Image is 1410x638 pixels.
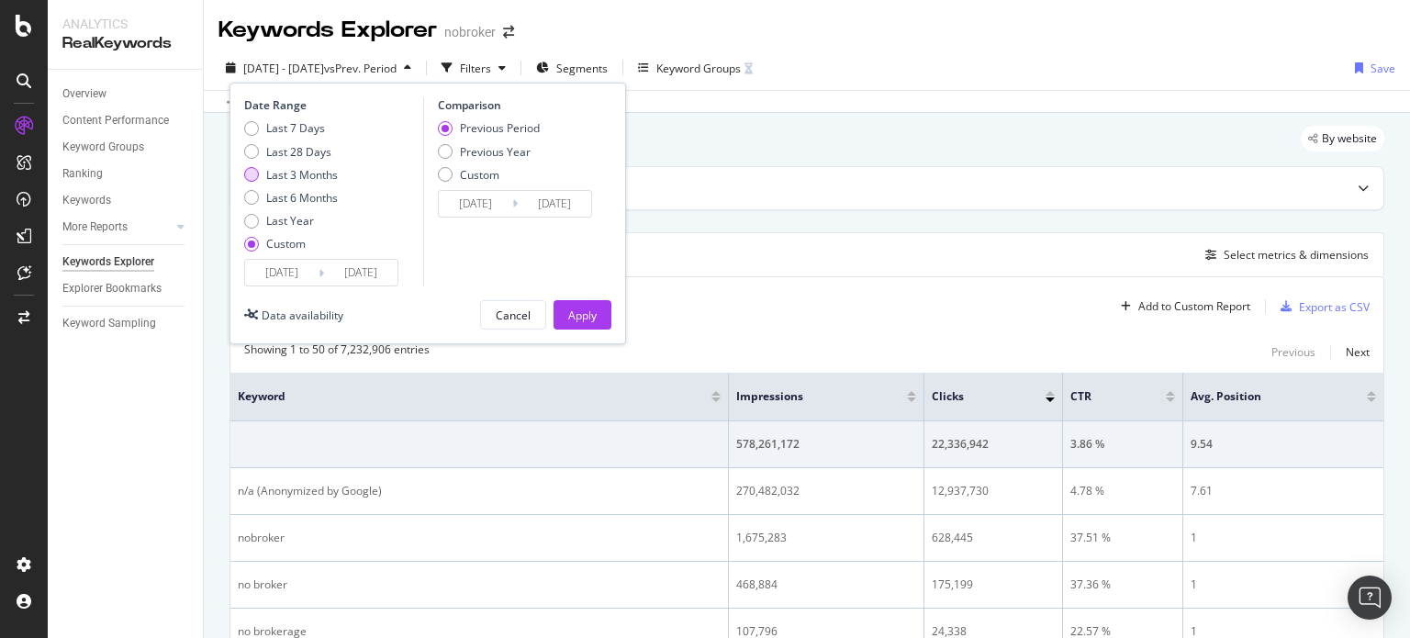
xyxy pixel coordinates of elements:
[1191,530,1376,546] div: 1
[244,236,338,252] div: Custom
[245,260,319,285] input: Start Date
[62,218,128,237] div: More Reports
[1070,483,1175,499] div: 4.78 %
[932,530,1055,546] div: 628,445
[736,576,916,593] div: 468,884
[496,308,531,323] div: Cancel
[460,167,499,183] div: Custom
[932,483,1055,499] div: 12,937,730
[1299,299,1370,315] div: Export as CSV
[62,84,106,104] div: Overview
[244,213,338,229] div: Last Year
[244,190,338,206] div: Last 6 Months
[62,138,144,157] div: Keyword Groups
[1070,530,1175,546] div: 37.51 %
[1346,341,1370,364] button: Next
[736,436,916,453] div: 578,261,172
[1191,388,1339,405] span: Avg. Position
[932,576,1055,593] div: 175,199
[62,191,111,210] div: Keywords
[1346,344,1370,360] div: Next
[238,530,721,546] div: nobroker
[244,341,430,364] div: Showing 1 to 50 of 7,232,906 entries
[62,191,190,210] a: Keywords
[1348,576,1392,620] div: Open Intercom Messenger
[438,144,540,160] div: Previous Year
[434,53,513,83] button: Filters
[266,120,325,136] div: Last 7 Days
[554,300,611,330] button: Apply
[1271,344,1315,360] div: Previous
[1224,247,1369,263] div: Select metrics & dimensions
[244,120,338,136] div: Last 7 Days
[1113,292,1250,321] button: Add to Custom Report
[218,15,437,46] div: Keywords Explorer
[529,53,615,83] button: Segments
[266,167,338,183] div: Last 3 Months
[736,530,916,546] div: 1,675,283
[238,388,684,405] span: Keyword
[1271,341,1315,364] button: Previous
[656,61,741,76] div: Keyword Groups
[736,483,916,499] div: 270,482,032
[62,314,156,333] div: Keyword Sampling
[243,61,324,76] span: [DATE] - [DATE]
[62,279,162,298] div: Explorer Bookmarks
[62,252,154,272] div: Keywords Explorer
[62,111,190,130] a: Content Performance
[1348,53,1395,83] button: Save
[932,388,1018,405] span: Clicks
[62,314,190,333] a: Keyword Sampling
[631,53,760,83] button: Keyword Groups
[1070,576,1175,593] div: 37.36 %
[736,388,879,405] span: Impressions
[556,61,608,76] span: Segments
[324,61,397,76] span: vs Prev. Period
[62,218,172,237] a: More Reports
[262,308,343,323] div: Data availability
[62,15,188,33] div: Analytics
[1198,244,1369,266] button: Select metrics & dimensions
[503,26,514,39] div: arrow-right-arrow-left
[1191,436,1376,453] div: 9.54
[1301,126,1384,151] div: legacy label
[238,483,721,499] div: n/a (Anonymized by Google)
[62,33,188,54] div: RealKeywords
[62,279,190,298] a: Explorer Bookmarks
[244,167,338,183] div: Last 3 Months
[244,97,419,113] div: Date Range
[932,436,1055,453] div: 22,336,942
[1371,61,1395,76] div: Save
[244,144,338,160] div: Last 28 Days
[518,191,591,217] input: End Date
[438,97,598,113] div: Comparison
[438,167,540,183] div: Custom
[480,300,546,330] button: Cancel
[1070,388,1138,405] span: CTR
[62,252,190,272] a: Keywords Explorer
[1138,301,1250,312] div: Add to Custom Report
[568,308,597,323] div: Apply
[1191,576,1376,593] div: 1
[266,190,338,206] div: Last 6 Months
[438,120,540,136] div: Previous Period
[62,84,190,104] a: Overview
[266,144,331,160] div: Last 28 Days
[62,138,190,157] a: Keyword Groups
[1273,292,1370,321] button: Export as CSV
[324,260,397,285] input: End Date
[1070,436,1175,453] div: 3.86 %
[62,164,190,184] a: Ranking
[444,23,496,41] div: nobroker
[460,61,491,76] div: Filters
[266,213,314,229] div: Last Year
[460,144,531,160] div: Previous Year
[266,236,306,252] div: Custom
[62,164,103,184] div: Ranking
[439,191,512,217] input: Start Date
[460,120,540,136] div: Previous Period
[62,111,169,130] div: Content Performance
[238,576,721,593] div: no broker
[218,53,419,83] button: [DATE] - [DATE]vsPrev. Period
[1322,133,1377,144] span: By website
